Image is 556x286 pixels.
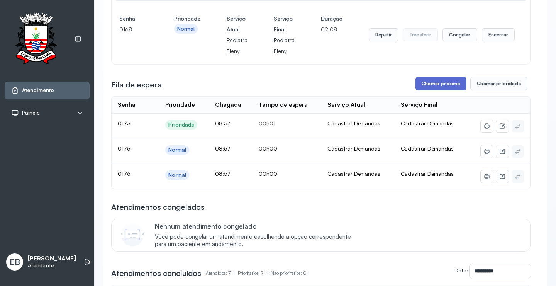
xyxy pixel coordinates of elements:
p: 0168 [119,24,148,35]
button: Repetir [369,28,398,41]
span: Painéis [22,110,40,116]
span: 0176 [118,170,131,177]
p: Nenhum atendimento congelado [155,222,359,230]
a: Atendimento [11,87,83,94]
span: Você pode congelar um atendimento escolhendo a opção correspondente para um paciente em andamento. [155,233,359,248]
h3: Atendimentos concluídos [111,268,201,279]
p: [PERSON_NAME] [28,255,76,262]
div: Normal [168,172,186,178]
h4: Serviço Atual [227,13,247,35]
h4: Prioridade [174,13,200,24]
button: Encerrar [482,28,515,41]
span: 08:57 [215,120,231,127]
p: Atendente [28,262,76,269]
img: Logotipo do estabelecimento [8,12,64,66]
button: Transferir [403,28,438,41]
p: Prioritários: 7 [238,268,271,279]
span: 00h00 [259,170,277,177]
p: 02:08 [321,24,342,35]
span: | [266,270,268,276]
span: 08:57 [215,145,231,152]
span: Cadastrar Demandas [401,170,454,177]
span: 00h00 [259,145,277,152]
div: Prioridade [168,122,194,128]
span: | [234,270,235,276]
span: Cadastrar Demandas [401,120,454,127]
div: Senha [118,101,136,109]
div: Cadastrar Demandas [327,145,388,152]
div: Cadastrar Demandas [327,120,388,127]
div: Normal [168,147,186,153]
div: Cadastrar Demandas [327,170,388,177]
span: 08:57 [215,170,231,177]
div: Prioridade [165,101,195,109]
p: Pediatra Eleny [274,35,295,57]
div: Serviço Atual [327,101,365,109]
button: Chamar próximo [415,77,466,90]
p: Não prioritários: 0 [271,268,307,279]
span: 00h01 [259,120,275,127]
div: Chegada [215,101,241,109]
img: Imagem de CalloutCard [121,223,144,246]
h3: Atendimentos congelados [111,202,205,212]
span: 0175 [118,145,130,152]
span: Atendimento [22,87,54,94]
button: Congelar [442,28,477,41]
div: Normal [177,26,195,32]
h4: Senha [119,13,148,24]
h4: Serviço Final [274,13,295,35]
label: Data: [454,267,468,274]
span: Cadastrar Demandas [401,145,454,152]
p: Atendidos: 7 [206,268,238,279]
span: 0173 [118,120,131,127]
div: Tempo de espera [259,101,308,109]
h4: Duração [321,13,342,24]
button: Chamar prioridade [470,77,527,90]
p: Pediatra Eleny [227,35,247,57]
h3: Fila de espera [111,79,162,90]
div: Serviço Final [401,101,437,109]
